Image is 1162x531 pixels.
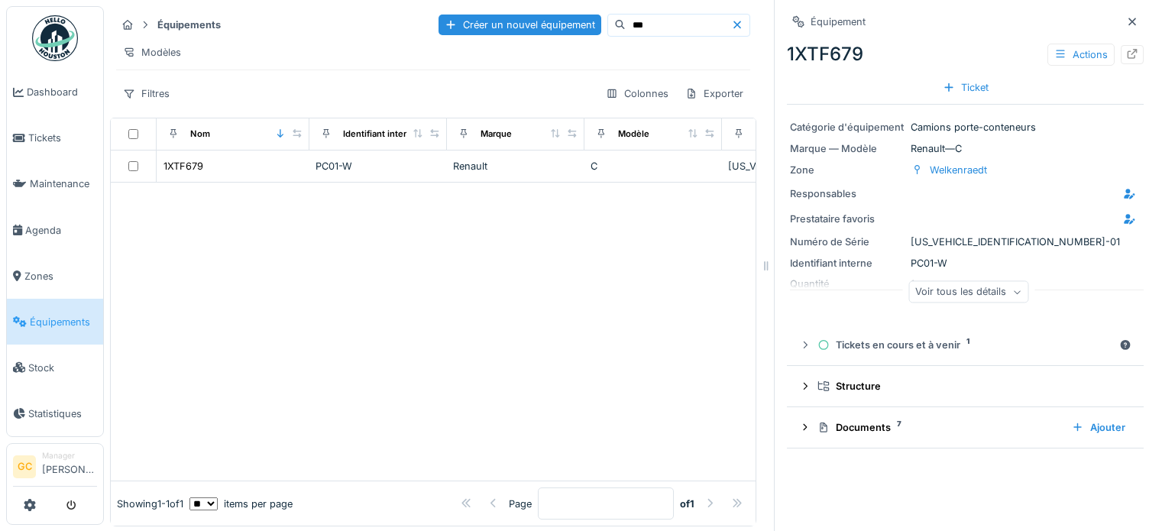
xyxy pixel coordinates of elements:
div: Responsables [790,186,905,201]
div: Identifiant interne [790,256,905,270]
a: Zones [7,253,103,299]
div: Renault [453,159,578,173]
div: Ajouter [1066,417,1131,438]
div: Marque [481,128,512,141]
a: Tickets [7,115,103,161]
strong: of 1 [680,497,694,511]
div: Équipement [811,15,866,29]
span: Maintenance [30,176,97,191]
div: Actions [1047,44,1115,66]
strong: Équipements [151,18,227,32]
div: Page [509,497,532,511]
div: Structure [817,379,1125,393]
div: Tickets en cours et à venir [817,338,1113,352]
div: Documents [817,420,1060,435]
div: Voir tous les détails [908,281,1028,303]
div: Catégorie d'équipement [790,120,905,134]
div: Marque — Modèle [790,141,905,156]
div: Manager [42,450,97,461]
a: Statistiques [7,390,103,436]
span: Zones [24,269,97,283]
a: Maintenance [7,161,103,207]
span: Agenda [25,223,97,238]
div: Numéro de Série [790,235,905,249]
span: Stock [28,361,97,375]
div: Ticket [937,77,995,98]
div: Renault — C [790,141,1141,156]
div: Welkenraedt [930,163,987,177]
div: [US_VEHICLE_IDENTIFICATION_NUMBER]-01 [790,235,1141,249]
summary: Tickets en cours et à venir1 [793,331,1138,359]
div: Nom [190,128,210,141]
li: [PERSON_NAME] [42,450,97,483]
div: PC01-W [790,256,1141,270]
div: 1XTF679 [163,159,203,173]
a: Agenda [7,207,103,253]
span: Équipements [30,315,97,329]
a: Dashboard [7,70,103,115]
div: Zone [790,163,905,177]
a: Équipements [7,299,103,345]
a: Stock [7,345,103,390]
div: Prestataire favoris [790,212,905,226]
div: 1XTF679 [787,40,1144,68]
div: items per page [189,497,293,511]
div: Camions porte-conteneurs [790,120,1141,134]
summary: Structure [793,372,1138,400]
span: Statistiques [28,406,97,421]
div: Modèles [116,41,188,63]
a: GC Manager[PERSON_NAME] [13,450,97,487]
div: Créer un nouvel équipement [439,15,601,35]
div: Identifiant interne [343,128,417,141]
summary: Documents7Ajouter [793,413,1138,442]
span: Tickets [28,131,97,145]
div: Modèle [618,128,649,141]
div: C [591,159,716,173]
div: Exporter [678,83,750,105]
div: Colonnes [599,83,675,105]
div: [US_VEHICLE_IDENTIFICATION_NUMBER]-01 [728,159,853,173]
img: Badge_color-CXgf-gQk.svg [32,15,78,61]
li: GC [13,455,36,478]
div: PC01-W [316,159,441,173]
div: Filtres [116,83,176,105]
span: Dashboard [27,85,97,99]
div: Showing 1 - 1 of 1 [117,497,183,511]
